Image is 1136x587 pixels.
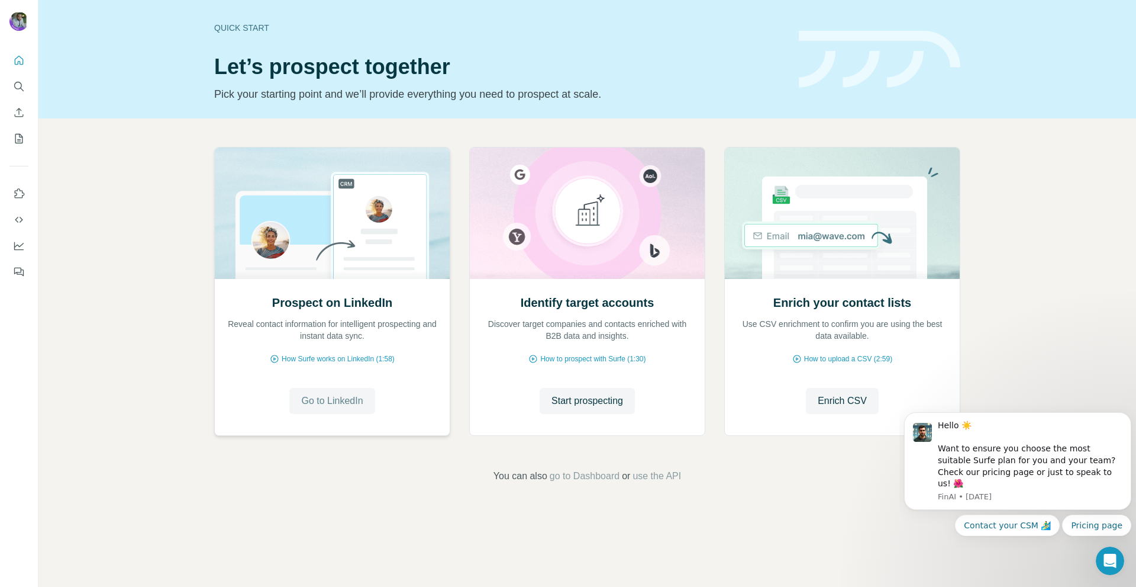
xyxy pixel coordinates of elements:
[214,147,450,279] img: Prospect on LinkedIn
[227,318,438,342] p: Reveal contact information for intelligent prospecting and instant data sync.
[899,385,1136,555] iframe: Intercom notifications message
[737,318,948,342] p: Use CSV enrichment to confirm you are using the best data available.
[818,394,867,408] span: Enrich CSV
[622,469,630,483] span: or
[282,354,395,364] span: How Surfe works on LinkedIn (1:58)
[493,469,547,483] span: You can also
[804,354,892,364] span: How to upload a CSV (2:59)
[214,86,785,102] p: Pick your starting point and we’ll provide everything you need to prospect at scale.
[482,318,693,342] p: Discover target companies and contacts enriched with B2B data and insights.
[9,76,28,97] button: Search
[9,209,28,230] button: Use Surfe API
[9,12,28,31] img: Avatar
[9,128,28,149] button: My lists
[301,394,363,408] span: Go to LinkedIn
[9,102,28,123] button: Enrich CSV
[272,294,392,311] h2: Prospect on LinkedIn
[9,50,28,71] button: Quick start
[214,55,785,79] h1: Let’s prospect together
[632,469,681,483] button: use the API
[1096,547,1124,575] iframe: Intercom live chat
[9,261,28,283] button: Feedback
[469,147,705,279] img: Identify target accounts
[9,183,28,204] button: Use Surfe on LinkedIn
[214,22,785,34] div: Quick start
[551,394,623,408] span: Start prospecting
[9,235,28,256] button: Dashboard
[540,388,635,414] button: Start prospecting
[289,388,375,414] button: Go to LinkedIn
[773,294,911,311] h2: Enrich your contact lists
[521,294,654,311] h2: Identify target accounts
[806,388,879,414] button: Enrich CSV
[540,354,646,364] span: How to prospect with Surfe (1:30)
[799,31,960,88] img: banner
[550,469,619,483] button: go to Dashboard
[724,147,960,279] img: Enrich your contact lists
